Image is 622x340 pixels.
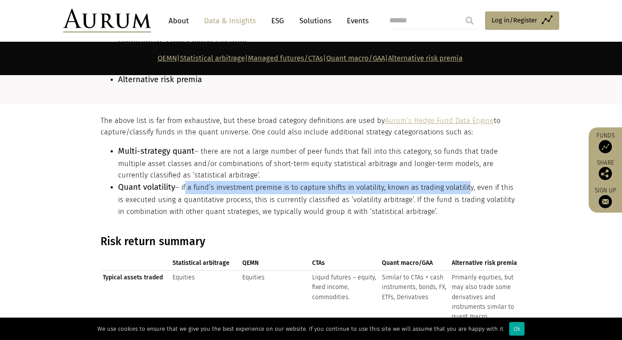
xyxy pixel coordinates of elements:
a: Data & Insights [200,13,260,29]
img: Access Funds [599,140,612,153]
a: Sign up [593,187,618,208]
img: Share this post [599,167,612,180]
h3: Risk return summary [101,235,520,248]
li: – if a fund’s investment premise is to capture shifts in volatility, known as trading volatility,... [118,181,520,217]
strong: | | | | [158,54,463,62]
td: Equities [170,270,240,324]
a: About [164,13,193,29]
span: Alternative risk premia [118,75,202,84]
span: Statistical arbitrage [173,258,238,268]
div: Share [593,160,618,180]
td: Primarily equities, but may also trade some derivatives and instruments similar to quant macro [449,270,519,324]
p: The above list is far from exhaustive, but these broad category definitions are used by to captur... [101,115,520,138]
a: Managed futures/CTAs [248,54,323,62]
img: Sign up to our newsletter [599,195,612,208]
span: Quant volatility [118,182,175,192]
a: Statistical arbitrage [180,54,245,62]
a: QEMN [158,54,177,62]
span: Multi-strategy quant [118,146,194,156]
a: Alternative risk premia [388,54,463,62]
span: CTAs [312,258,378,268]
input: Submit [461,12,478,29]
a: Log in/Register [485,11,559,30]
td: Liquid futures – equity, fixed income, commodities. [310,270,380,324]
span: QEMN [242,258,308,268]
span: Alternative risk premia [452,258,517,268]
td: Similar to CTAs + cash instruments, bonds, FX, ETFs, Derivatives [380,270,449,324]
a: Quant macro/GAA [326,54,385,62]
a: Solutions [295,13,336,29]
span: Quant macro/GAA [382,258,447,268]
span: Log in/Register [492,15,537,25]
div: Ok [509,322,525,336]
a: Aurum’s Hedge Fund Data Engine [385,116,494,125]
img: Aurum [63,9,151,33]
a: ESG [267,13,288,29]
a: Events [342,13,369,29]
li: – there are not a large number of peer funds that fall into this category, so funds that trade mu... [118,145,520,181]
td: Equities [240,270,310,324]
td: Typical assets traded [101,270,170,324]
a: Funds [593,132,618,153]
